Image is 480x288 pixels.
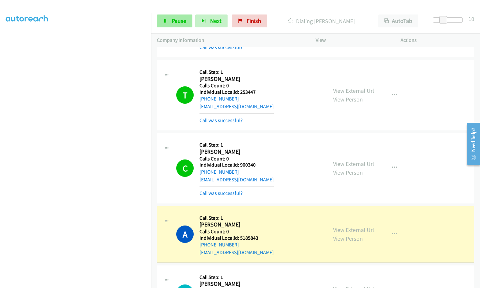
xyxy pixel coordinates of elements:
[199,228,274,235] h5: Calls Count: 0
[276,17,367,25] p: Dialing [PERSON_NAME]
[176,86,194,104] h1: T
[333,160,374,168] a: View External Url
[199,156,274,162] h5: Calls Count: 0
[157,14,192,27] a: Pause
[461,118,480,169] iframe: Resource Center
[199,96,239,102] a: [PHONE_NUMBER]
[316,36,389,44] p: View
[401,36,474,44] p: Actions
[333,87,374,94] a: View External Url
[176,226,194,243] h1: A
[199,69,274,75] h5: Call Step: 1
[199,44,243,50] a: Call was successful?
[199,274,274,281] h5: Call Step: 1
[199,103,274,110] a: [EMAIL_ADDRESS][DOMAIN_NAME]
[468,14,474,23] div: 10
[199,235,274,241] h5: Individual Localid: 5185843
[333,96,363,103] a: View Person
[333,169,363,176] a: View Person
[195,14,228,27] button: Next
[199,177,274,183] a: [EMAIL_ADDRESS][DOMAIN_NAME]
[232,14,267,27] a: Finish
[176,159,194,177] h1: C
[199,82,274,89] h5: Calls Count: 0
[199,190,243,196] a: Call was successful?
[199,148,271,156] h2: [PERSON_NAME]
[247,17,261,24] span: Finish
[333,235,363,242] a: View Person
[157,36,304,44] p: Company Information
[199,142,274,148] h5: Call Step: 1
[210,17,221,24] span: Next
[199,221,271,228] h2: [PERSON_NAME]
[199,89,274,95] h5: Individual Localid: 253447
[378,14,418,27] button: AutoTab
[199,280,271,288] h2: [PERSON_NAME]
[199,162,274,168] h5: Individual Localid: 900340
[199,249,274,255] a: [EMAIL_ADDRESS][DOMAIN_NAME]
[199,75,271,83] h2: [PERSON_NAME]
[199,215,274,221] h5: Call Step: 1
[172,17,186,24] span: Pause
[199,169,239,175] a: [PHONE_NUMBER]
[333,226,374,234] a: View External Url
[199,117,243,123] a: Call was successful?
[199,242,239,248] a: [PHONE_NUMBER]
